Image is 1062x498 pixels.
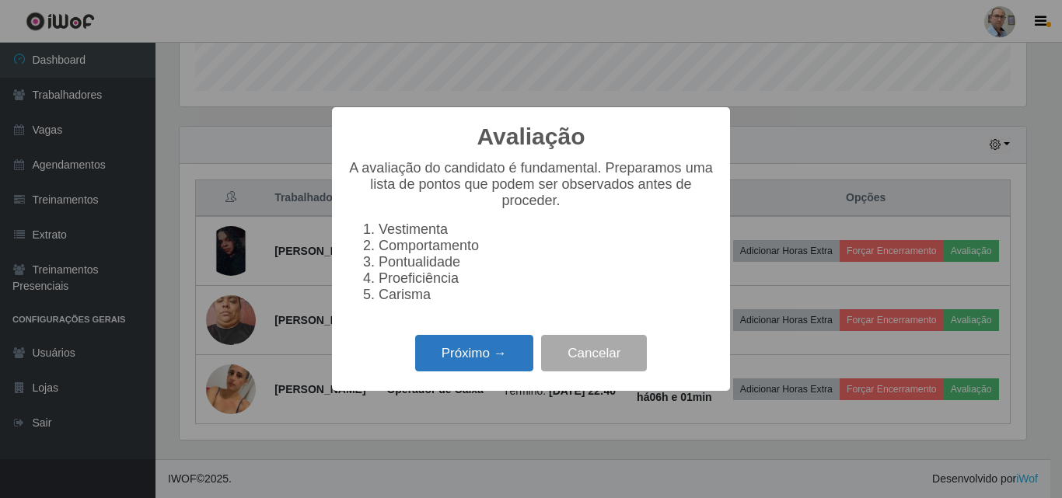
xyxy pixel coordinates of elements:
[379,270,714,287] li: Proeficiência
[415,335,533,371] button: Próximo →
[348,160,714,209] p: A avaliação do candidato é fundamental. Preparamos uma lista de pontos que podem ser observados a...
[379,287,714,303] li: Carisma
[379,254,714,270] li: Pontualidade
[477,123,585,151] h2: Avaliação
[379,238,714,254] li: Comportamento
[541,335,647,371] button: Cancelar
[379,221,714,238] li: Vestimenta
